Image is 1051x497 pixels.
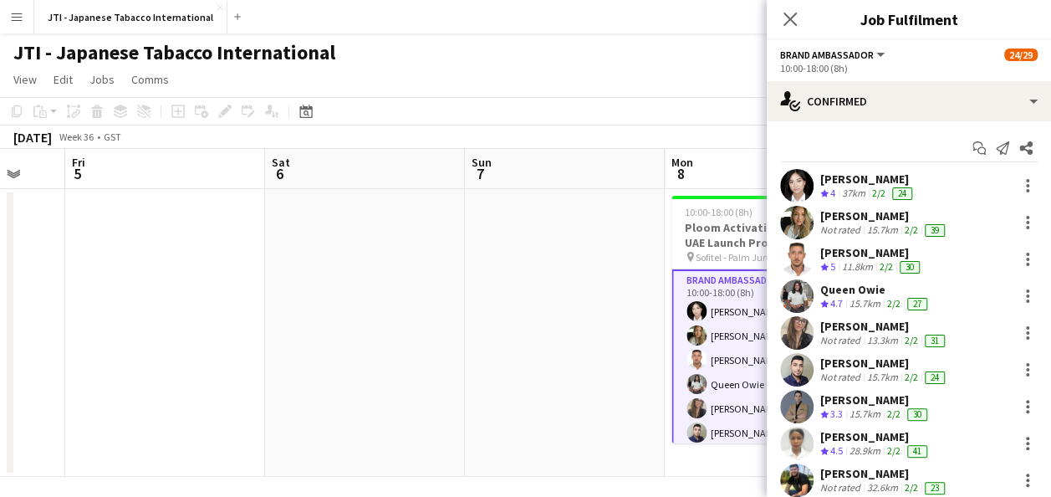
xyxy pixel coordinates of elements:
div: [PERSON_NAME] [820,319,948,334]
a: View [7,69,43,90]
div: 23 [925,482,945,494]
span: 10:00-18:00 (8h) [685,206,753,218]
div: Queen Owie [820,282,931,297]
div: 15.7km [846,297,884,311]
div: 27 [907,298,927,310]
button: Brand Ambassador [780,49,887,61]
app-skills-label: 2/2 [872,187,885,199]
div: [PERSON_NAME] [820,356,948,371]
div: 37km [839,187,869,201]
app-skills-label: 2/2 [905,334,918,346]
span: 5 [69,164,85,183]
div: 24 [925,371,945,384]
span: Comms [131,72,169,87]
div: 13.3km [864,334,901,347]
div: [PERSON_NAME] [820,429,931,444]
app-job-card: 10:00-18:00 (8h)24/29Ploom Activation Training - UAE Launch Program Sofitel - Palm Jumeirah3 Role... [671,196,859,443]
div: Confirmed [767,81,1051,121]
span: 7 [469,164,492,183]
span: Edit [54,72,73,87]
div: 41 [907,445,927,458]
span: Sat [272,155,290,170]
app-skills-label: 2/2 [905,371,918,383]
button: JTI - Japanese Tabacco International [34,1,227,33]
div: [PERSON_NAME] [820,208,948,223]
span: Mon [671,155,693,170]
div: 11.8km [839,260,876,274]
div: 28.9km [846,444,884,459]
div: [PERSON_NAME] [820,392,931,407]
span: 4.7 [830,297,843,310]
span: Brand Ambassador [780,49,874,61]
div: Not rated [820,223,864,237]
span: 5 [830,260,835,273]
app-skills-label: 2/2 [880,260,893,273]
span: 3.3 [830,407,843,420]
span: 8 [669,164,693,183]
h3: Job Fulfilment [767,8,1051,30]
a: Jobs [83,69,121,90]
span: Sofitel - Palm Jumeirah [696,251,794,264]
span: Sun [472,155,492,170]
app-skills-label: 2/2 [887,407,900,420]
div: Not rated [820,481,864,494]
div: 39 [925,224,945,237]
a: Edit [47,69,79,90]
div: Not rated [820,371,864,384]
app-skills-label: 2/2 [905,481,918,494]
span: 4.5 [830,444,843,457]
app-skills-label: 2/2 [887,297,900,310]
h1: JTI - Japanese Tabacco International [13,40,335,65]
div: [PERSON_NAME] [820,466,948,481]
div: [DATE] [13,129,52,146]
span: 6 [269,164,290,183]
div: Not rated [820,334,864,347]
span: View [13,72,37,87]
app-skills-label: 2/2 [905,223,918,236]
span: 24/29 [1004,49,1038,61]
span: Week 36 [55,131,97,143]
div: 24 [892,187,912,200]
div: 31 [925,335,945,347]
div: 30 [907,408,927,421]
app-skills-label: 2/2 [887,444,900,457]
span: Jobs [89,72,115,87]
div: [PERSON_NAME] [820,245,923,260]
a: Comms [125,69,176,90]
div: 30 [900,261,920,274]
span: Fri [72,155,85,170]
div: 15.7km [846,407,884,422]
h3: Ploom Activation Training - UAE Launch Program [671,220,859,250]
div: GST [104,131,121,143]
div: 32.6km [864,481,901,494]
span: 4 [830,187,835,199]
div: 10:00-18:00 (8h) [780,62,1038,74]
div: 15.7km [864,371,901,384]
div: 15.7km [864,223,901,237]
div: [PERSON_NAME] [820,172,916,187]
